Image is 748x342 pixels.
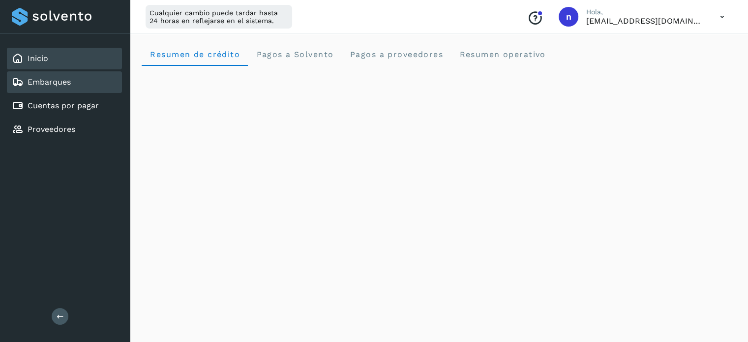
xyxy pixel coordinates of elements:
[28,124,75,134] a: Proveedores
[256,50,333,59] span: Pagos a Solvento
[7,95,122,117] div: Cuentas por pagar
[7,71,122,93] div: Embarques
[349,50,443,59] span: Pagos a proveedores
[28,77,71,87] a: Embarques
[146,5,292,29] div: Cualquier cambio puede tardar hasta 24 horas en reflejarse en el sistema.
[7,48,122,69] div: Inicio
[459,50,546,59] span: Resumen operativo
[586,16,704,26] p: niagara+prod@solvento.mx
[586,8,704,16] p: Hola,
[28,54,48,63] a: Inicio
[28,101,99,110] a: Cuentas por pagar
[150,50,240,59] span: Resumen de crédito
[7,119,122,140] div: Proveedores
